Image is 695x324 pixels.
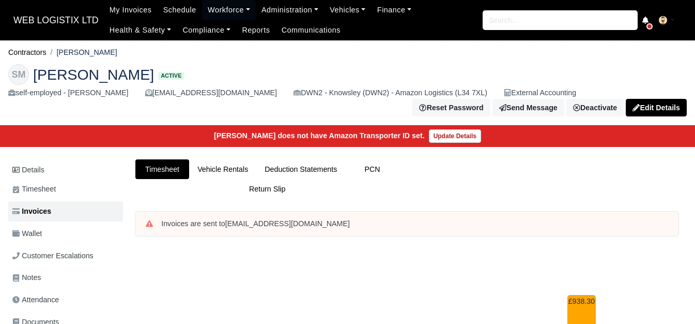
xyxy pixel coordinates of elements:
[189,159,256,180] a: Vehicle Rentals
[12,250,94,262] span: Customer Escalations
[12,228,42,240] span: Wallet
[12,205,51,217] span: Invoices
[135,159,189,180] a: Timesheet
[8,290,123,310] a: Attendance
[492,99,564,116] a: Send Message
[104,20,177,40] a: Health & Safety
[225,219,350,228] strong: [EMAIL_ADDRESS][DOMAIN_NAME]
[47,47,117,58] li: [PERSON_NAME]
[8,246,123,266] a: Customer Escalations
[12,183,56,195] span: Timesheet
[483,10,638,30] input: Search...
[8,224,123,244] a: Wallet
[429,129,481,143] a: Update Details
[276,20,347,40] a: Communications
[345,159,399,180] a: PCN
[412,99,490,116] button: Reset Password
[8,201,123,222] a: Invoices
[12,294,59,306] span: Attendance
[8,160,123,180] a: Details
[504,87,576,99] div: External Accounting
[158,72,184,80] span: Active
[8,179,123,199] a: Timesheet
[1,56,694,125] div: Sean Mulligan
[294,87,487,99] div: DWN2 - Knowsley (DWN2) - Amazon Logistics (L34 7XL)
[145,87,277,99] div: [EMAIL_ADDRESS][DOMAIN_NAME]
[236,20,275,40] a: Reports
[8,87,129,99] div: self-employed - [PERSON_NAME]
[177,20,236,40] a: Compliance
[8,64,29,85] div: SM
[12,272,41,284] span: Notes
[8,268,123,288] a: Notes
[161,219,668,229] div: Invoices are sent to
[8,10,104,31] a: WEB LOGISTIX LTD
[643,274,695,324] iframe: Chat Widget
[135,179,399,199] a: Return Slip
[256,159,345,180] a: Deduction Statements
[33,67,154,82] span: [PERSON_NAME]
[566,99,624,116] a: Deactivate
[8,48,47,56] a: Contractors
[626,99,687,116] a: Edit Details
